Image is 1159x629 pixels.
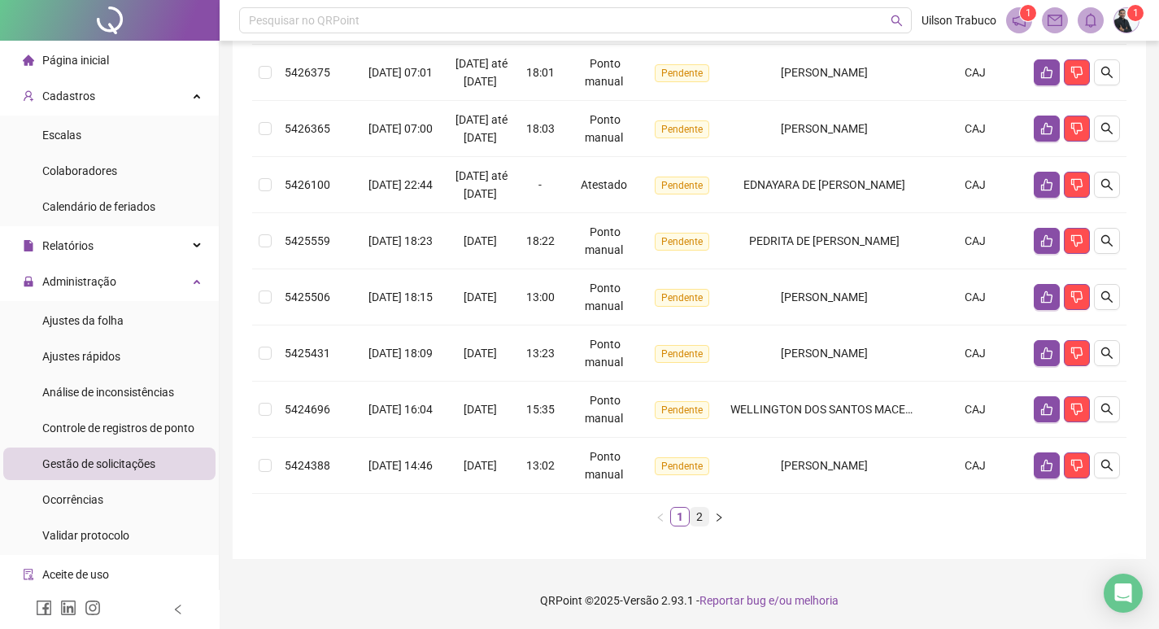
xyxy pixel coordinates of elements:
span: search [1100,290,1113,304]
td: CAJ [924,269,1027,325]
span: 5425431 [285,347,330,360]
span: 5426365 [285,122,330,135]
span: Ponto manual [585,57,623,88]
span: lock [23,276,34,287]
span: Uilson Trabuco [922,11,996,29]
span: notification [1012,13,1026,28]
span: [PERSON_NAME] [781,290,868,304]
td: CAJ [924,325,1027,382]
span: bell [1083,13,1098,28]
span: [DATE] [464,459,497,472]
span: Cadastros [42,90,95,103]
a: 2 [691,508,708,526]
span: [PERSON_NAME] [781,459,868,472]
span: like [1040,178,1053,191]
span: like [1040,122,1053,135]
span: PEDRITA DE [PERSON_NAME] [749,234,900,247]
span: dislike [1070,290,1083,304]
span: [DATE] 18:09 [368,347,433,360]
span: Relatórios [42,239,94,252]
span: dislike [1070,178,1083,191]
span: 18:03 [526,122,555,135]
span: audit [23,569,34,580]
span: Ponto manual [585,225,623,256]
span: 13:23 [526,347,555,360]
span: [DATE] [464,403,497,416]
span: left [656,513,665,522]
span: dislike [1070,66,1083,79]
span: instagram [85,600,101,616]
span: Ocorrências [42,493,103,506]
span: [DATE] 14:46 [368,459,433,472]
span: Ponto manual [585,450,623,481]
span: [PERSON_NAME] [781,347,868,360]
li: Página anterior [651,507,670,526]
span: 5424388 [285,459,330,472]
span: [DATE] até [DATE] [455,57,508,88]
span: search [1100,347,1113,360]
span: WELLINGTON DOS SANTOS MACEDO [730,403,921,416]
span: like [1040,66,1053,79]
span: 5425506 [285,290,330,304]
span: 18:01 [526,66,555,79]
span: linkedin [60,600,76,616]
span: like [1040,234,1053,247]
span: facebook [36,600,52,616]
span: Pendente [655,457,709,475]
td: CAJ [924,382,1027,438]
span: home [23,55,34,66]
span: 5426100 [285,178,330,191]
span: [PERSON_NAME] [781,66,868,79]
span: Administração [42,275,116,288]
span: 13:02 [526,459,555,472]
span: 5424696 [285,403,330,416]
span: like [1040,290,1053,304]
button: right [709,507,729,526]
td: CAJ [924,45,1027,101]
span: search [891,15,903,27]
span: right [714,513,724,522]
span: Pendente [655,401,709,419]
span: Pendente [655,177,709,194]
span: 15:35 [526,403,555,416]
div: Open Intercom Messenger [1104,574,1143,613]
span: Ponto manual [585,113,623,144]
span: search [1100,459,1113,472]
span: 1 [1026,7,1031,19]
span: 5425559 [285,234,330,247]
span: mail [1048,13,1062,28]
span: dislike [1070,347,1083,360]
span: [DATE] até [DATE] [455,169,508,200]
span: [DATE] 07:00 [368,122,433,135]
span: [DATE] 07:01 [368,66,433,79]
span: 5426375 [285,66,330,79]
span: Pendente [655,120,709,138]
span: [DATE] 18:23 [368,234,433,247]
a: 1 [671,508,689,526]
sup: 1 [1020,5,1036,21]
span: Ponto manual [585,394,623,425]
span: search [1100,403,1113,416]
span: Colaboradores [42,164,117,177]
span: search [1100,66,1113,79]
span: file [23,240,34,251]
span: Pendente [655,233,709,251]
span: Gestão de solicitações [42,457,155,470]
span: [DATE] 18:15 [368,290,433,304]
span: Análise de inconsistências [42,386,174,399]
span: [PERSON_NAME] [781,122,868,135]
img: 38507 [1114,8,1139,33]
td: CAJ [924,438,1027,494]
span: [DATE] 16:04 [368,403,433,416]
span: Aceite de uso [42,568,109,581]
span: search [1100,234,1113,247]
span: dislike [1070,234,1083,247]
span: dislike [1070,403,1083,416]
td: CAJ [924,213,1027,269]
span: left [172,604,184,615]
span: like [1040,403,1053,416]
span: 1 [1133,7,1139,19]
footer: QRPoint © 2025 - 2.93.1 - [220,572,1159,629]
span: dislike [1070,122,1083,135]
span: [DATE] até [DATE] [455,113,508,144]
